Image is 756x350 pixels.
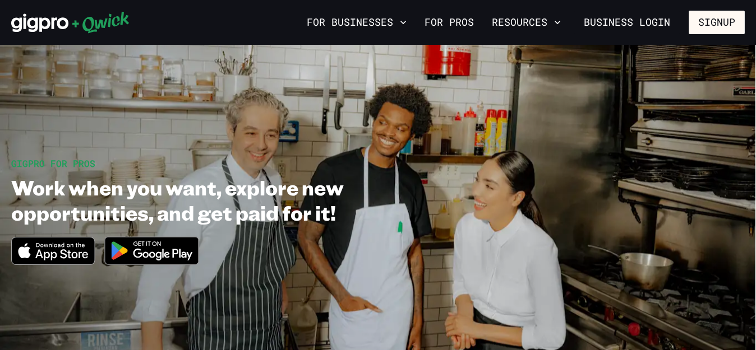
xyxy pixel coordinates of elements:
[98,230,206,272] img: Get it on Google Play
[11,157,95,169] span: GIGPRO FOR PROS
[11,175,451,225] h1: Work when you want, explore new opportunities, and get paid for it!
[420,13,478,32] a: For Pros
[11,255,95,267] a: Download on the App Store
[574,11,680,34] a: Business Login
[302,13,411,32] button: For Businesses
[487,13,565,32] button: Resources
[689,11,745,34] button: Signup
